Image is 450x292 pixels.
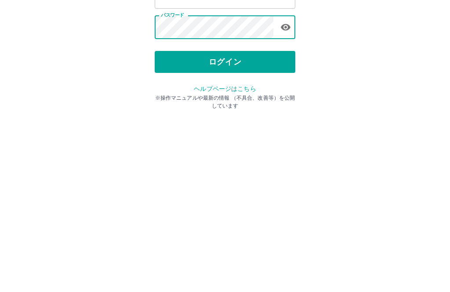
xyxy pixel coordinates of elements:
[161,82,179,89] label: 社員番号
[155,152,295,174] button: ログイン
[196,55,254,72] h2: ログイン
[155,195,295,211] p: ※操作マニュアルや最新の情報 （不具合、改善等）を公開しています
[194,186,256,193] a: ヘルプページはこちら
[161,113,184,119] label: パスワード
